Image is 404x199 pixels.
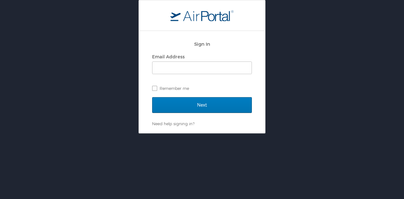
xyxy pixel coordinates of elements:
[152,121,194,126] a: Need help signing in?
[152,40,252,48] h2: Sign In
[152,54,185,59] label: Email Address
[152,84,252,93] label: Remember me
[170,10,234,21] img: logo
[152,97,252,113] input: Next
